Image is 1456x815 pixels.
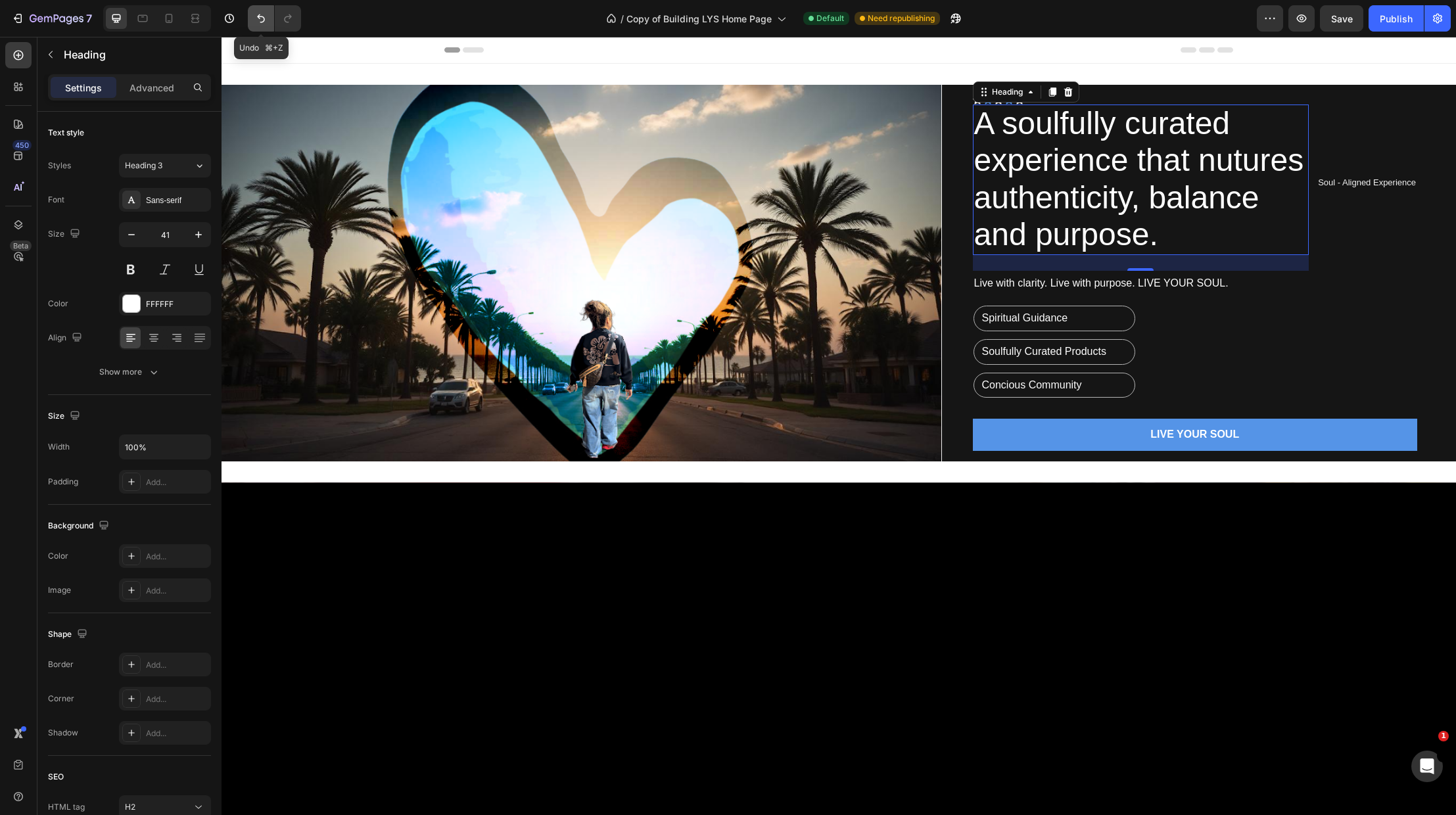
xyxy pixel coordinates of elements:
div: Shape [48,626,90,643]
div: Border [48,659,74,670]
span: / [621,12,624,26]
div: Undo/Redo [248,5,301,32]
button: 7 [5,5,98,32]
div: Color [48,550,68,562]
span: Copy of Building LYS Home Page [626,12,772,26]
span: 1 [1438,731,1449,741]
div: Add... [146,693,208,705]
div: Size [48,407,83,425]
div: Styles [48,160,71,172]
button: Show more [48,360,211,384]
span: Need republishing [868,12,935,24]
div: Align [48,329,85,347]
p: Heading [64,47,206,62]
div: Beta [10,241,32,251]
button: Save [1320,5,1363,32]
div: Shadow [48,727,78,739]
iframe: Design area [222,37,1456,815]
p: Concious Community [761,342,905,356]
div: Publish [1380,12,1413,26]
div: Background [48,517,112,535]
div: Color [48,298,68,310]
div: Add... [146,477,208,488]
p: 7 [86,11,92,26]
div: 450 [12,140,32,151]
div: Heading [768,49,804,61]
div: Width [48,441,70,453]
div: FFFFFF [146,298,208,310]
div: Add... [146,728,208,739]
button: <p>LIVE YOUR SOUL&nbsp;</p> [751,382,1196,414]
div: Text style [48,127,84,139]
div: Image [48,584,71,596]
input: Auto [120,435,210,459]
p: Settings [65,81,102,95]
p: Live with clarity. Live with purpose. LIVE YOUR SOUL. [753,240,1195,254]
p: Advanced [129,81,174,95]
div: Corner [48,693,74,705]
span: Save [1331,13,1353,24]
p: Soulfully Curated Products [761,308,905,322]
div: HTML tag [48,801,85,813]
button: Heading 3 [119,154,211,177]
span: Default [816,12,844,24]
div: Font [48,194,64,206]
div: Add... [146,585,208,597]
div: Add... [146,551,208,563]
span: Heading 3 [125,160,162,172]
p: Soul - Aligned Experience [1096,141,1194,152]
div: Sans-serif [146,195,208,206]
iframe: Intercom live chat [1411,751,1443,782]
div: Add... [146,659,208,671]
p: Spiritual Guidance [761,275,905,289]
div: SEO [48,771,64,783]
span: A soulfully curated experience that nutures authenticity, balance and purpose. [753,69,1083,215]
div: Size [48,225,83,243]
span: H2 [125,802,135,812]
p: LIVE YOUR SOUL [929,391,1018,405]
div: Show more [99,365,160,379]
div: Padding [48,476,78,488]
button: Publish [1369,5,1424,32]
